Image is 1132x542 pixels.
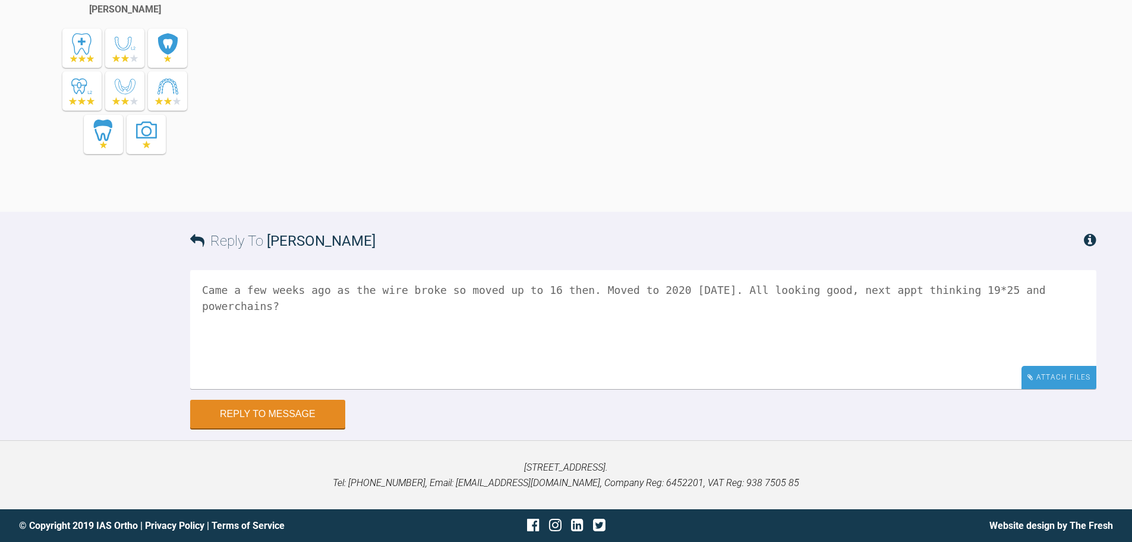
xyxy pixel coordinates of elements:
[19,518,384,534] div: © Copyright 2019 IAS Ortho | |
[190,230,376,252] h3: Reply To
[19,460,1113,490] p: [STREET_ADDRESS]. Tel: [PHONE_NUMBER], Email: [EMAIL_ADDRESS][DOMAIN_NAME], Company Reg: 6452201,...
[1021,366,1096,389] div: Attach Files
[89,2,161,17] div: [PERSON_NAME]
[190,270,1096,389] textarea: Came a few weeks ago as the wire broke so moved up to 16 then. Moved to 2020 [DATE]. All looking ...
[212,520,285,531] a: Terms of Service
[989,520,1113,531] a: Website design by The Fresh
[267,233,376,249] span: [PERSON_NAME]
[190,400,345,428] button: Reply to Message
[145,520,204,531] a: Privacy Policy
